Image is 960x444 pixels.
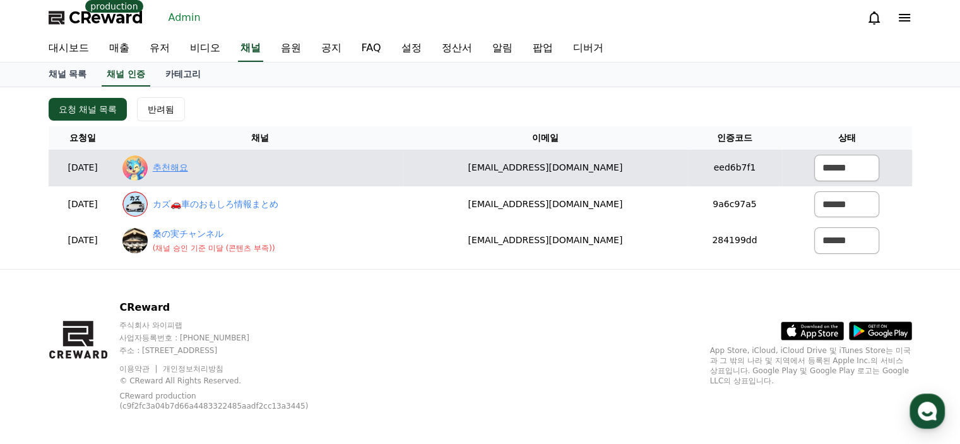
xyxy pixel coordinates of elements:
th: 채널 [117,126,403,150]
a: 추천해요 [153,161,188,174]
a: Settings [163,339,242,371]
p: CReward production (c9f2fc3a04b7d66a4483322485aadf2cc13a3445) [119,391,321,411]
a: 정산서 [432,35,482,62]
td: 9a6c97a5 [687,186,782,223]
div: 반려됨 [148,103,174,116]
td: [EMAIL_ADDRESS][DOMAIN_NAME] [403,150,687,186]
td: 284199dd [687,222,782,259]
th: 인증코드 [687,126,782,150]
a: 매출 [99,35,139,62]
p: [DATE] [54,198,112,211]
a: 팝업 [523,35,563,62]
div: 요청 채널 목록 [59,103,117,116]
a: FAQ [352,35,391,62]
td: [EMAIL_ADDRESS][DOMAIN_NAME] [403,186,687,223]
button: 반려됨 [137,97,185,121]
p: ( 채널 승인 기준 미달 (콘텐츠 부족) ) [153,243,275,253]
th: 요청일 [49,126,117,150]
a: 카테고리 [155,63,211,87]
p: [DATE] [54,234,112,247]
a: 채널 인증 [102,63,150,87]
span: Settings [187,358,218,368]
p: 주식회사 와이피랩 [119,320,341,330]
th: 이메일 [403,126,687,150]
a: 음원 [271,35,311,62]
p: CReward [119,300,341,315]
a: 이용약관 [119,364,159,373]
p: 주소 : [STREET_ADDRESS] [119,345,341,356]
p: App Store, iCloud, iCloud Drive 및 iTunes Store는 미국과 그 밖의 나라 및 지역에서 등록된 Apple Inc.의 서비스 상표입니다. Goo... [710,345,912,386]
a: 채널 목록 [39,63,97,87]
a: 유저 [139,35,180,62]
a: CReward [49,8,143,28]
p: [DATE] [54,161,112,174]
a: 비디오 [180,35,230,62]
th: 상태 [782,126,911,150]
img: 桑の実チャンネル [122,228,148,253]
a: 디버거 [563,35,613,62]
a: Home [4,339,83,371]
p: © CReward All Rights Reserved. [119,376,341,386]
span: CReward [69,8,143,28]
a: カズ🚗車のおもしろ情報まとめ [153,198,278,211]
span: Messages [105,359,142,369]
a: 알림 [482,35,523,62]
td: eed6b7f1 [687,150,782,186]
a: Admin [163,8,206,28]
a: 공지 [311,35,352,62]
p: 사업자등록번호 : [PHONE_NUMBER] [119,333,341,343]
a: 대시보드 [39,35,99,62]
button: 요청 채널 목록 [49,98,127,121]
a: Messages [83,339,163,371]
a: 개인정보처리방침 [163,364,223,373]
a: 설정 [391,35,432,62]
a: 桑の実チャンネル [153,227,275,241]
a: 채널 [238,35,263,62]
span: Home [32,358,54,368]
td: [EMAIL_ADDRESS][DOMAIN_NAME] [403,222,687,259]
img: 추천해요 [122,155,148,181]
img: カズ🚗車のおもしろ情報まとめ [122,191,148,217]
